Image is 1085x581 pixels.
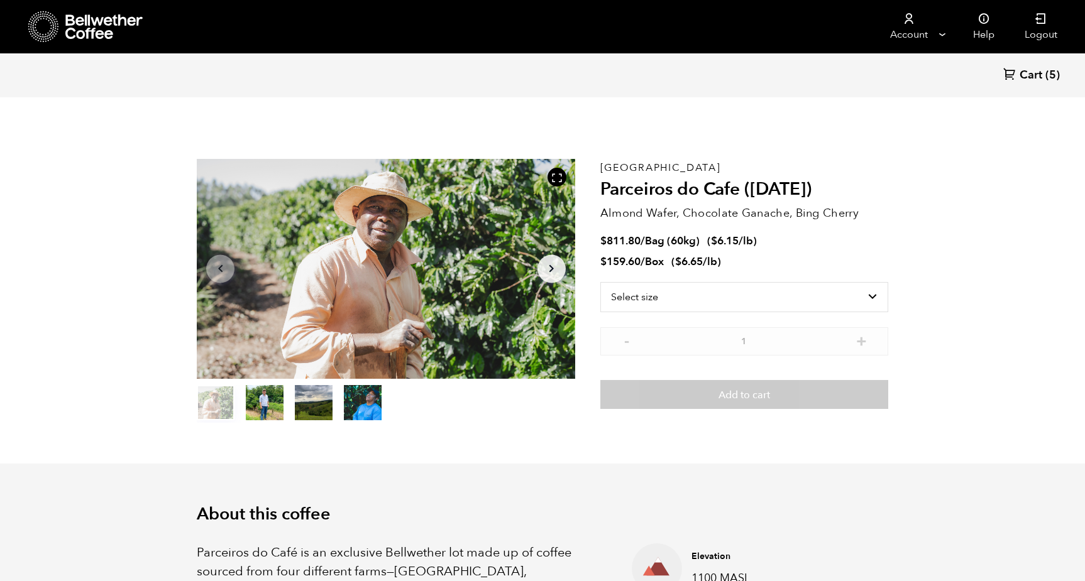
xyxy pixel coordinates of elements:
[739,234,753,248] span: /lb
[707,234,757,248] span: ( )
[1003,67,1060,84] a: Cart (5)
[600,234,641,248] bdi: 811.80
[645,234,700,248] span: Bag (60kg)
[600,254,607,269] span: $
[641,234,645,248] span: /
[711,234,739,248] bdi: 6.15
[641,254,645,269] span: /
[691,550,869,563] h4: Elevation
[645,254,664,269] span: Box
[703,254,717,269] span: /lb
[1045,68,1060,83] span: (5)
[600,380,888,409] button: Add to cart
[1020,68,1042,83] span: Cart
[671,254,721,269] span: ( )
[711,234,717,248] span: $
[600,205,888,222] p: Almond Wafer, Chocolate Ganache, Bing Cherry
[854,334,869,346] button: +
[675,254,703,269] bdi: 6.65
[619,334,635,346] button: -
[600,234,607,248] span: $
[600,254,641,269] bdi: 159.60
[197,504,888,524] h2: About this coffee
[600,179,888,200] h2: Parceiros do Cafe ([DATE])
[675,254,681,269] span: $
